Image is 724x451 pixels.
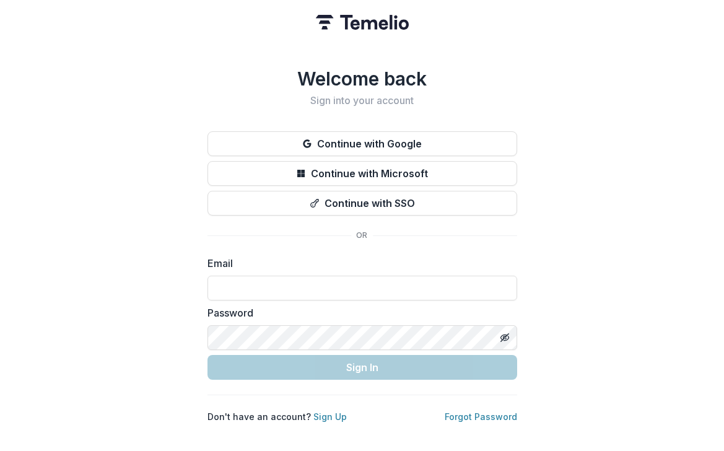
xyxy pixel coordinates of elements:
a: Sign Up [313,411,347,422]
h2: Sign into your account [207,95,517,107]
button: Continue with SSO [207,191,517,216]
p: Don't have an account? [207,410,347,423]
img: Temelio [316,15,409,30]
button: Continue with Google [207,131,517,156]
h1: Welcome back [207,68,517,90]
label: Email [207,256,510,271]
button: Toggle password visibility [495,328,515,348]
label: Password [207,305,510,320]
button: Continue with Microsoft [207,161,517,186]
a: Forgot Password [445,411,517,422]
button: Sign In [207,355,517,380]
